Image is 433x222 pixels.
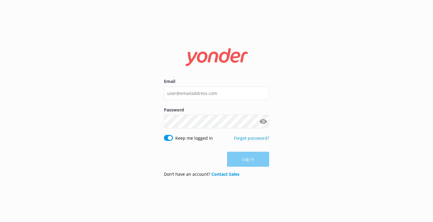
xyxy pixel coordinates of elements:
input: user@emailaddress.com [164,87,269,100]
label: Email [164,78,269,85]
a: Forgot password? [234,135,269,141]
button: Show password [257,116,269,128]
label: Keep me logged in [175,135,213,141]
p: Don’t have an account? [164,171,239,178]
a: Contact Sales [211,171,239,177]
label: Password [164,107,269,113]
